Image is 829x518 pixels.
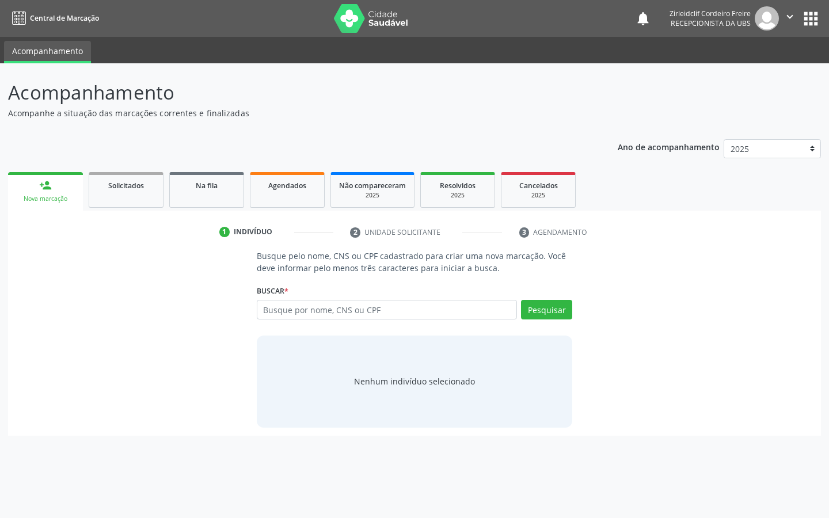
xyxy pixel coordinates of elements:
[670,9,751,18] div: Zirleidclif Cordeiro Freire
[339,191,406,200] div: 2025
[784,10,796,23] i: 
[755,6,779,31] img: img
[257,282,288,300] label: Buscar
[339,181,406,191] span: Não compareceram
[429,191,486,200] div: 2025
[8,9,99,28] a: Central de Marcação
[39,179,52,192] div: person_add
[354,375,475,387] div: Nenhum indivíduo selecionado
[268,181,306,191] span: Agendados
[801,9,821,29] button: apps
[257,250,573,274] p: Busque pelo nome, CNS ou CPF cadastrado para criar uma nova marcação. Você deve informar pelo men...
[8,107,577,119] p: Acompanhe a situação das marcações correntes e finalizadas
[4,41,91,63] a: Acompanhamento
[779,6,801,31] button: 
[108,181,144,191] span: Solicitados
[509,191,567,200] div: 2025
[257,300,518,319] input: Busque por nome, CNS ou CPF
[440,181,476,191] span: Resolvidos
[196,181,218,191] span: Na fila
[521,300,572,319] button: Pesquisar
[16,195,75,203] div: Nova marcação
[234,227,272,237] div: Indivíduo
[8,78,577,107] p: Acompanhamento
[219,227,230,237] div: 1
[30,13,99,23] span: Central de Marcação
[671,18,751,28] span: Recepcionista da UBS
[618,139,720,154] p: Ano de acompanhamento
[519,181,558,191] span: Cancelados
[635,10,651,26] button: notifications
